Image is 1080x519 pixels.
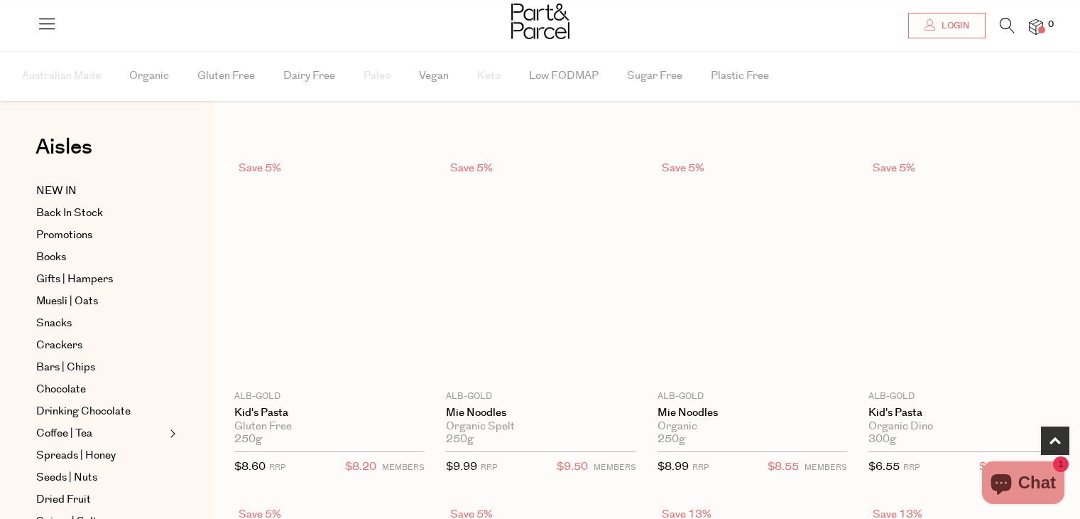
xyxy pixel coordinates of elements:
img: Mie Noodles [752,270,753,271]
small: MEMBERS [594,462,636,473]
a: Kid's Pasta [868,407,1059,419]
span: Promotions [36,227,92,244]
a: 0 [1029,19,1043,34]
a: Snacks [36,315,165,332]
span: Login [938,20,969,32]
span: $8.60 [234,459,266,474]
span: Chocolate [36,381,86,398]
a: Kid's Pasta [234,407,425,419]
a: Mie Noodles [658,407,848,419]
div: Organic [658,420,848,433]
span: $9.99 [446,459,477,474]
div: Organic Spelt [446,420,636,433]
small: RRP [692,462,709,473]
span: Sugar Free [627,51,682,101]
div: Organic Dino [868,420,1059,433]
small: RRP [269,462,285,473]
p: Alb-Gold [658,390,848,403]
a: Gifts | Hampers [36,271,165,288]
span: $8.99 [658,459,689,474]
img: Kid's Pasta [329,270,329,271]
span: $9.50 [557,458,588,476]
span: Seeds | Nuts [36,469,97,486]
p: Alb-Gold [446,390,636,403]
span: $6.55 [868,459,900,474]
a: Dried Fruit [36,491,165,508]
span: Muesli | Oats [36,293,98,310]
button: Expand/Collapse Coffee | Tea [166,425,176,442]
span: Snacks [36,315,72,332]
span: Drinking Chocolate [36,403,131,420]
span: $6.25 [979,458,1010,476]
a: Drinking Chocolate [36,403,165,420]
a: Muesli | Oats [36,293,165,310]
span: 250g [234,433,262,446]
a: NEW IN [36,183,165,200]
img: Kid's Pasta [964,270,964,271]
span: Books [36,249,66,266]
span: Crackers [36,337,82,354]
a: Mie Noodles [446,407,636,419]
span: Vegan [419,51,449,101]
small: RRP [903,462,920,473]
img: Part&Parcel [511,4,569,39]
span: 250g [446,433,474,446]
div: Gluten Free [234,420,425,433]
a: Promotions [36,227,165,244]
span: Organic [129,51,169,101]
a: Chocolate [36,381,165,398]
a: Back In Stock [36,205,165,222]
a: Spreads | Honey [36,447,165,464]
span: $8.20 [345,458,376,476]
a: Login [908,13,986,38]
p: Alb-Gold [234,390,425,403]
small: MEMBERS [382,462,425,473]
span: $8.55 [768,458,799,476]
div: Save 5% [868,159,920,178]
div: Save 5% [658,159,709,178]
a: Bars | Chips [36,359,165,376]
span: Coffee | Tea [36,425,92,442]
a: Seeds | Nuts [36,469,165,486]
small: MEMBERS [804,462,847,473]
span: Spreads | Honey [36,447,116,464]
div: Save 5% [234,159,285,178]
a: Books [36,249,165,266]
span: Back In Stock [36,205,103,222]
span: NEW IN [36,183,77,200]
span: 0 [1044,18,1057,31]
a: Crackers [36,337,165,354]
span: Low FODMAP [529,51,599,101]
span: Dairy Free [283,51,335,101]
span: Gluten Free [197,51,255,101]
span: Plastic Free [711,51,769,101]
small: RRP [481,462,497,473]
a: Coffee | Tea [36,425,165,442]
span: Aisles [36,132,92,163]
span: Paleo [364,51,391,101]
div: Save 5% [446,159,497,178]
span: Keto [477,51,501,101]
span: Bars | Chips [36,359,95,376]
p: Alb-Gold [868,390,1059,403]
span: Australian Made [22,51,101,101]
span: 250g [658,433,685,446]
a: Aisles [36,137,92,172]
span: Dried Fruit [36,491,91,508]
span: Gifts | Hampers [36,271,113,288]
inbox-online-store-chat: Shopify online store chat [978,461,1069,508]
span: 300g [868,433,896,446]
